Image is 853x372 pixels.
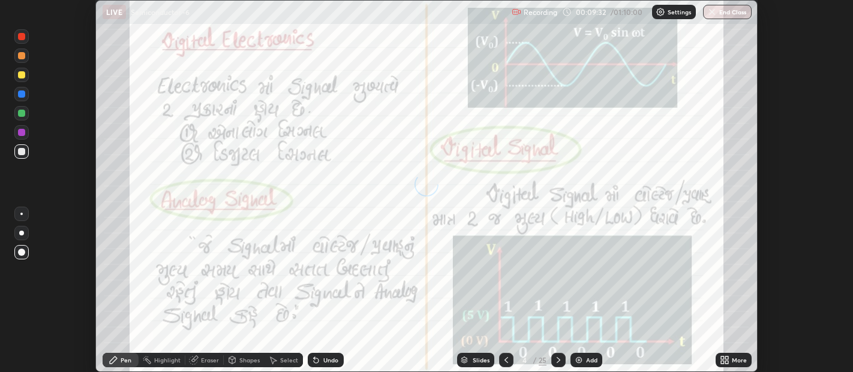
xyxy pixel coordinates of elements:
p: Recording [524,8,557,17]
div: / [533,356,536,364]
div: Eraser [201,357,219,363]
div: Highlight [154,357,181,363]
div: Pen [121,357,131,363]
img: add-slide-button [574,355,584,365]
div: Undo [323,357,338,363]
div: 4 [518,356,530,364]
img: end-class-cross [707,7,717,17]
div: Add [586,357,597,363]
p: Semiconductor -6 [131,7,190,17]
div: Slides [473,357,489,363]
div: More [732,357,747,363]
p: Settings [668,9,691,15]
div: Shapes [239,357,260,363]
div: Select [280,357,298,363]
img: class-settings-icons [656,7,665,17]
button: End Class [703,5,752,19]
p: LIVE [106,7,122,17]
img: recording.375f2c34.svg [512,7,521,17]
div: 25 [539,355,546,365]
